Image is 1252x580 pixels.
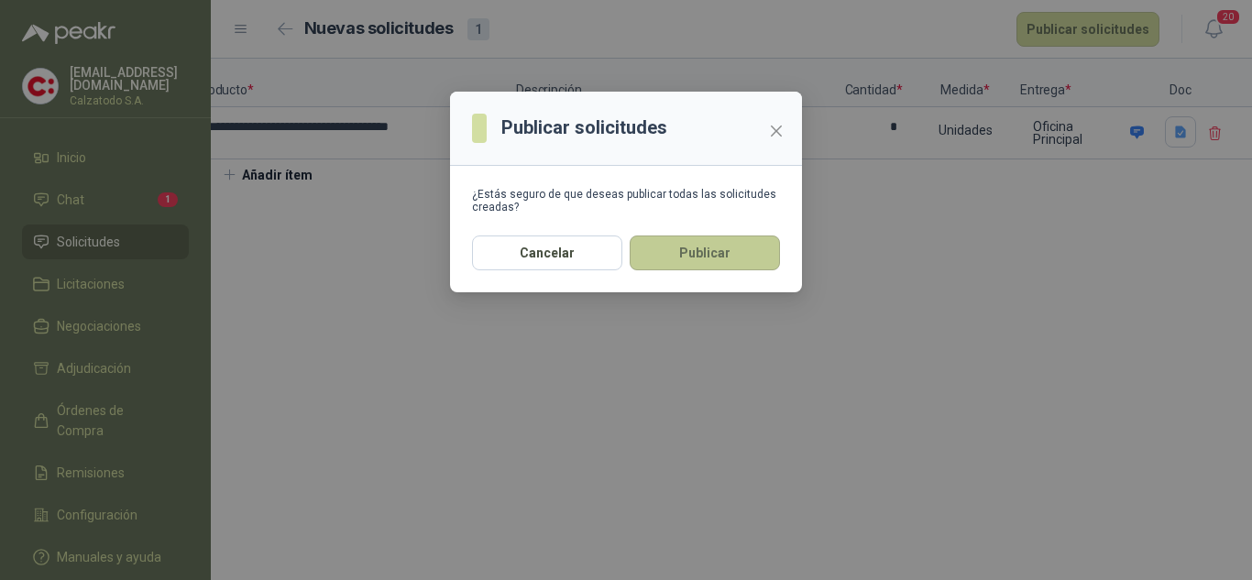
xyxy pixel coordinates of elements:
button: Publicar [630,235,780,270]
button: Cancelar [472,235,622,270]
button: Close [762,116,791,146]
div: ¿Estás seguro de que deseas publicar todas las solicitudes creadas? [472,188,780,213]
h3: Publicar solicitudes [501,114,667,142]
span: close [769,124,784,138]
